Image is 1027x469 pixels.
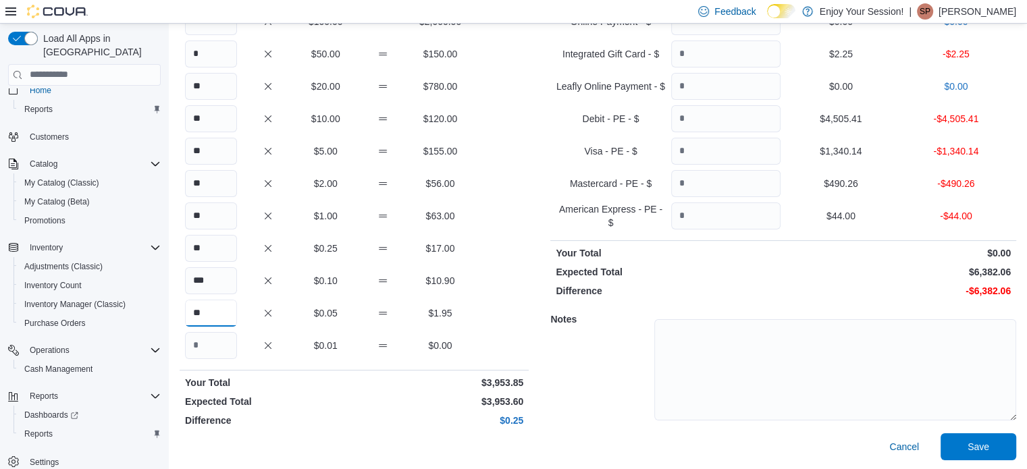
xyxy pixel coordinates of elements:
[556,284,781,298] p: Difference
[671,202,781,229] input: Quantity
[24,318,86,329] span: Purchase Orders
[786,265,1011,279] p: $6,382.06
[767,4,795,18] input: Dark Mode
[3,80,166,100] button: Home
[786,177,895,190] p: $490.26
[415,209,467,223] p: $63.00
[14,360,166,379] button: Cash Management
[671,105,781,132] input: Quantity
[185,376,352,389] p: Your Total
[920,3,930,20] span: SP
[556,246,781,260] p: Your Total
[300,339,352,352] p: $0.01
[19,426,161,442] span: Reports
[30,132,69,142] span: Customers
[19,296,161,312] span: Inventory Manager (Classic)
[556,202,665,229] p: American Express - PE - $
[786,144,895,158] p: $1,340.14
[556,265,781,279] p: Expected Total
[24,429,53,439] span: Reports
[185,170,237,197] input: Quantity
[24,129,74,145] a: Customers
[185,395,352,408] p: Expected Total
[19,213,71,229] a: Promotions
[14,276,166,295] button: Inventory Count
[24,82,161,99] span: Home
[300,306,352,320] p: $0.05
[19,258,108,275] a: Adjustments (Classic)
[24,342,161,358] span: Operations
[3,387,166,406] button: Reports
[30,242,63,253] span: Inventory
[24,299,126,310] span: Inventory Manager (Classic)
[185,105,237,132] input: Quantity
[786,112,895,126] p: $4,505.41
[185,202,237,229] input: Quantity
[300,144,352,158] p: $5.00
[300,80,352,93] p: $20.00
[714,5,756,18] span: Feedback
[556,144,665,158] p: Visa - PE - $
[671,170,781,197] input: Quantity
[300,47,352,61] p: $50.00
[19,407,84,423] a: Dashboards
[901,177,1011,190] p: -$490.26
[300,177,352,190] p: $2.00
[24,240,68,256] button: Inventory
[14,211,166,230] button: Promotions
[24,388,161,404] span: Reports
[14,192,166,211] button: My Catalog (Beta)
[24,156,161,172] span: Catalog
[38,32,161,59] span: Load All Apps in [GEOGRAPHIC_DATA]
[415,47,467,61] p: $150.00
[185,332,237,359] input: Quantity
[357,376,524,389] p: $3,953.85
[30,457,59,468] span: Settings
[415,274,467,287] p: $10.90
[185,267,237,294] input: Quantity
[185,73,237,100] input: Quantity
[556,47,665,61] p: Integrated Gift Card - $
[3,127,166,146] button: Customers
[300,274,352,287] p: $0.10
[901,80,1011,93] p: $0.00
[24,128,161,145] span: Customers
[30,85,51,96] span: Home
[415,242,467,255] p: $17.00
[786,246,1011,260] p: $0.00
[901,47,1011,61] p: -$2.25
[14,257,166,276] button: Adjustments (Classic)
[30,159,57,169] span: Catalog
[24,410,78,420] span: Dashboards
[889,440,919,453] span: Cancel
[19,194,161,210] span: My Catalog (Beta)
[19,258,161,275] span: Adjustments (Classic)
[185,235,237,262] input: Quantity
[19,101,161,117] span: Reports
[300,242,352,255] p: $0.25
[19,101,58,117] a: Reports
[901,112,1011,126] p: -$4,505.41
[24,156,63,172] button: Catalog
[909,3,912,20] p: |
[14,424,166,443] button: Reports
[941,433,1016,460] button: Save
[3,238,166,257] button: Inventory
[24,82,57,99] a: Home
[415,112,467,126] p: $120.00
[415,306,467,320] p: $1.95
[14,173,166,192] button: My Catalog (Classic)
[415,339,467,352] p: $0.00
[884,433,924,460] button: Cancel
[671,138,781,165] input: Quantity
[19,175,161,191] span: My Catalog (Classic)
[19,315,91,331] a: Purchase Orders
[786,47,895,61] p: $2.25
[300,209,352,223] p: $1.00
[30,345,70,356] span: Operations
[185,40,237,67] input: Quantity
[185,414,352,427] p: Difference
[24,177,99,188] span: My Catalog (Classic)
[968,440,989,453] span: Save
